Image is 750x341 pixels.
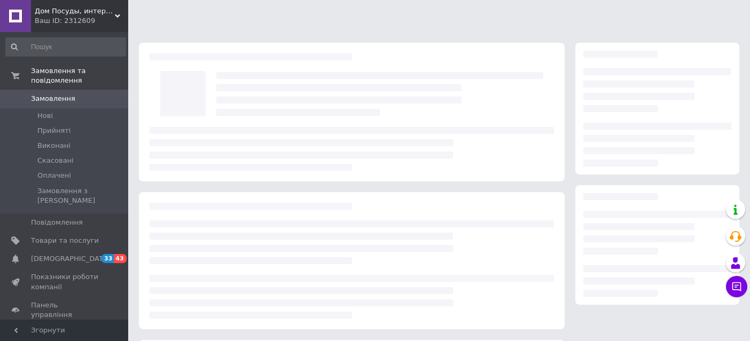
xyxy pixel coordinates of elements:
span: Замовлення з [PERSON_NAME] [37,186,125,205]
span: Нові [37,111,53,121]
span: Показники роботи компанії [31,272,99,291]
span: Оплачені [37,171,71,180]
span: Замовлення [31,94,75,104]
input: Пошук [5,37,126,57]
button: Чат з покупцем [726,276,747,297]
span: Дом Посуды, интернет-магазин посуды и товаров для кухни [35,6,115,16]
span: Панель управління [31,300,99,320]
span: Виконані [37,141,71,150]
span: Повідомлення [31,218,83,227]
span: Скасовані [37,156,74,165]
span: [DEMOGRAPHIC_DATA] [31,254,110,264]
span: Замовлення та повідомлення [31,66,128,85]
span: Прийняті [37,126,71,136]
div: Ваш ID: 2312609 [35,16,128,26]
span: 33 [101,254,114,263]
span: Товари та послуги [31,236,99,245]
span: 43 [114,254,126,263]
